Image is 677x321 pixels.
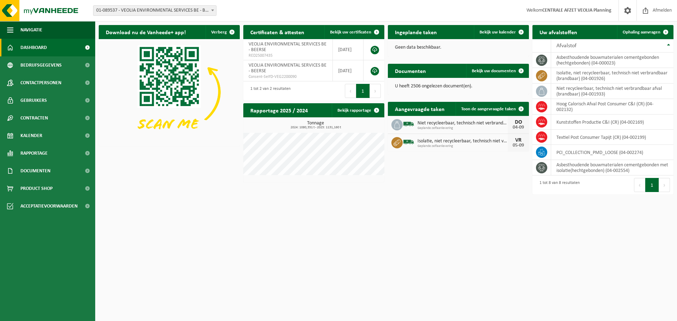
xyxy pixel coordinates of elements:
[417,138,508,144] span: Isolatie, niet recycleerbaar, technisch niet verbrandbaar (brandbaar)
[480,30,516,35] span: Bekijk uw kalender
[243,103,315,117] h2: Rapportage 2025 / 2024
[20,109,48,127] span: Contracten
[333,39,364,60] td: [DATE]
[324,25,384,39] a: Bekijk uw certificaten
[93,6,216,16] span: 01-089537 - VEOLIA ENVIRONMENTAL SERVICES BE - BEERSE
[249,53,327,58] span: RED25007435
[247,121,384,129] h3: Tonnage
[332,103,384,117] a: Bekijk rapportage
[659,178,670,192] button: Next
[20,92,47,109] span: Gebruikers
[20,180,53,197] span: Product Shop
[20,127,42,144] span: Kalender
[617,25,673,39] a: Ophaling aanvragen
[20,21,42,39] span: Navigatie
[333,60,364,81] td: [DATE]
[511,119,525,125] div: DO
[403,136,415,148] img: BL-SO-LV
[417,144,508,148] span: Geplande zelfaanlevering
[247,126,384,129] span: 2024: 1080,351 t - 2025: 1131,160 t
[472,69,516,73] span: Bekijk uw documenten
[456,102,528,116] a: Toon de aangevraagde taken
[20,39,47,56] span: Dashboard
[249,63,327,74] span: VEOLIA ENVIRONMENTAL SERVICES BE - BEERSE
[395,84,522,89] p: U heeft 2506 ongelezen document(en).
[551,53,673,68] td: asbesthoudende bouwmaterialen cementgebonden (hechtgebonden) (04-000023)
[20,197,78,215] span: Acceptatievoorwaarden
[93,5,216,16] span: 01-089537 - VEOLIA ENVIRONMENTAL SERVICES BE - BEERSE
[634,178,645,192] button: Previous
[474,25,528,39] a: Bekijk uw kalender
[356,84,370,98] button: 1
[20,56,62,74] span: Bedrijfsgegevens
[388,64,433,78] h2: Documenten
[466,64,528,78] a: Bekijk uw documenten
[20,162,50,180] span: Documenten
[370,84,381,98] button: Next
[511,143,525,148] div: 05-09
[623,30,660,35] span: Ophaling aanvragen
[243,25,311,39] h2: Certificaten & attesten
[551,115,673,130] td: Kunststoffen Productie C&I (CR) (04-002169)
[403,118,415,130] img: BL-SO-LV
[388,102,452,116] h2: Aangevraagde taken
[542,8,611,13] strong: CENTRALE AFZET VEOLIA Planning
[249,74,327,80] span: Consent-SelfD-VEG2200090
[645,178,659,192] button: 1
[551,160,673,175] td: asbesthoudende bouwmaterialen cementgebonden met isolatie(hechtgebonden) (04-002554)
[99,39,240,145] img: Download de VHEPlus App
[511,125,525,130] div: 04-09
[461,107,516,111] span: Toon de aangevraagde taken
[551,99,673,115] td: Hoog Calorisch Afval Post Consumer C&I (CR) (04-002132)
[556,43,577,49] span: Afvalstof
[345,84,356,98] button: Previous
[395,45,522,50] p: Geen data beschikbaar.
[551,68,673,84] td: isolatie, niet recycleerbaar, technisch niet verbrandbaar (brandbaar) (04-001926)
[206,25,239,39] button: Verberg
[20,74,61,92] span: Contactpersonen
[536,177,580,193] div: 1 tot 8 van 8 resultaten
[551,145,673,160] td: PCI_COLLECTION_PMD_LOOSE (04-002274)
[247,83,291,99] div: 1 tot 2 van 2 resultaten
[20,144,48,162] span: Rapportage
[249,42,327,53] span: VEOLIA ENVIRONMENTAL SERVICES BE - BEERSE
[99,25,193,39] h2: Download nu de Vanheede+ app!
[551,84,673,99] td: niet recycleerbaar, technisch niet verbrandbaar afval (brandbaar) (04-001933)
[388,25,444,39] h2: Ingeplande taken
[532,25,584,39] h2: Uw afvalstoffen
[511,137,525,143] div: VR
[551,130,673,145] td: Textiel Post Consumer Tapijt (CR) (04-002199)
[330,30,371,35] span: Bekijk uw certificaten
[417,126,508,130] span: Geplande zelfaanlevering
[417,121,508,126] span: Niet recycleerbaar, technisch niet verbrandbaar afval (brandbaar)
[211,30,227,35] span: Verberg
